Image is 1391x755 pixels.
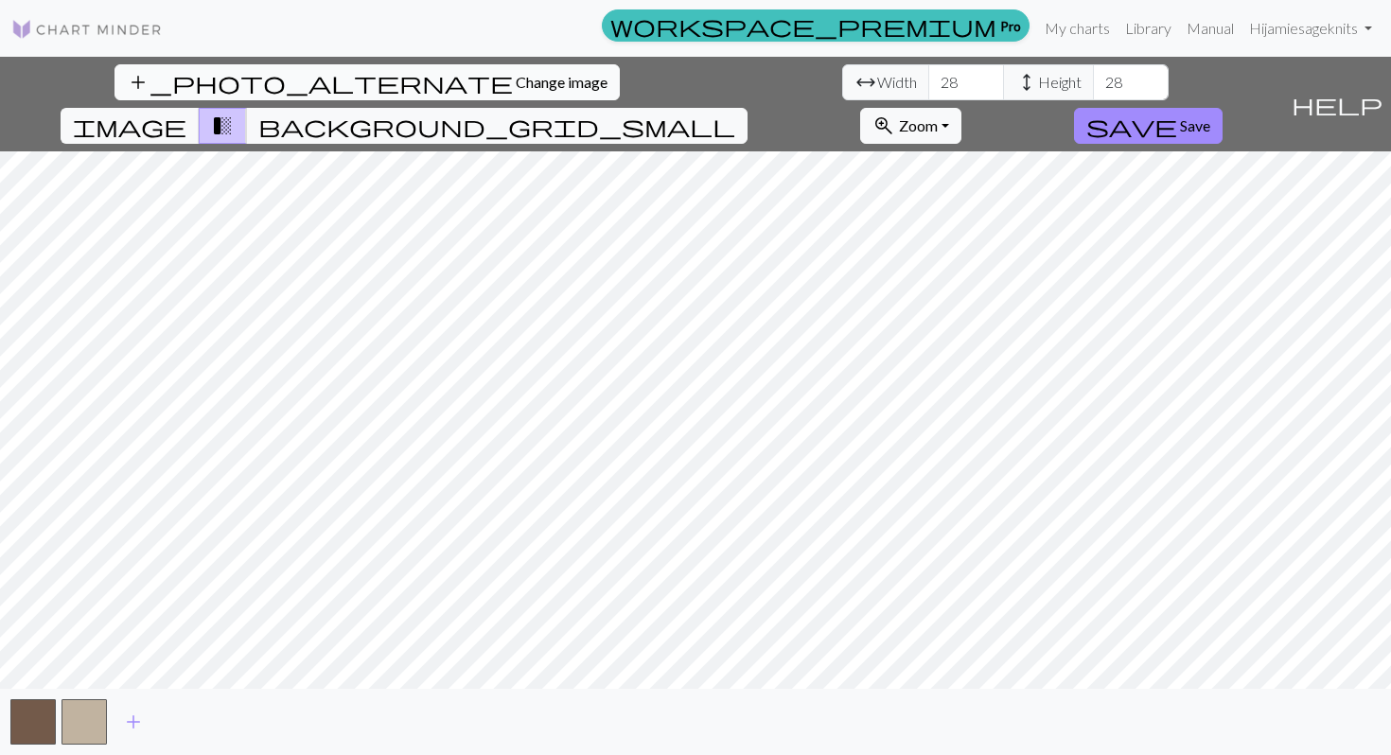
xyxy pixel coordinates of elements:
[610,12,996,39] span: workspace_premium
[1038,71,1082,94] span: Height
[110,704,157,740] button: Add color
[872,113,895,139] span: zoom_in
[258,113,735,139] span: background_grid_small
[854,69,877,96] span: arrow_range
[602,9,1030,42] a: Pro
[211,113,234,139] span: transition_fade
[1086,113,1177,139] span: save
[11,18,163,41] img: Logo
[1037,9,1118,47] a: My charts
[1292,91,1382,117] span: help
[1283,57,1391,151] button: Help
[73,113,186,139] span: image
[114,64,620,100] button: Change image
[877,71,917,94] span: Width
[122,709,145,735] span: add
[1074,108,1223,144] button: Save
[1015,69,1038,96] span: height
[1180,116,1210,134] span: Save
[127,69,513,96] span: add_photo_alternate
[860,108,961,144] button: Zoom
[1118,9,1179,47] a: Library
[1241,9,1380,47] a: Hijamiesageknits
[899,116,938,134] span: Zoom
[516,73,607,91] span: Change image
[1179,9,1241,47] a: Manual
